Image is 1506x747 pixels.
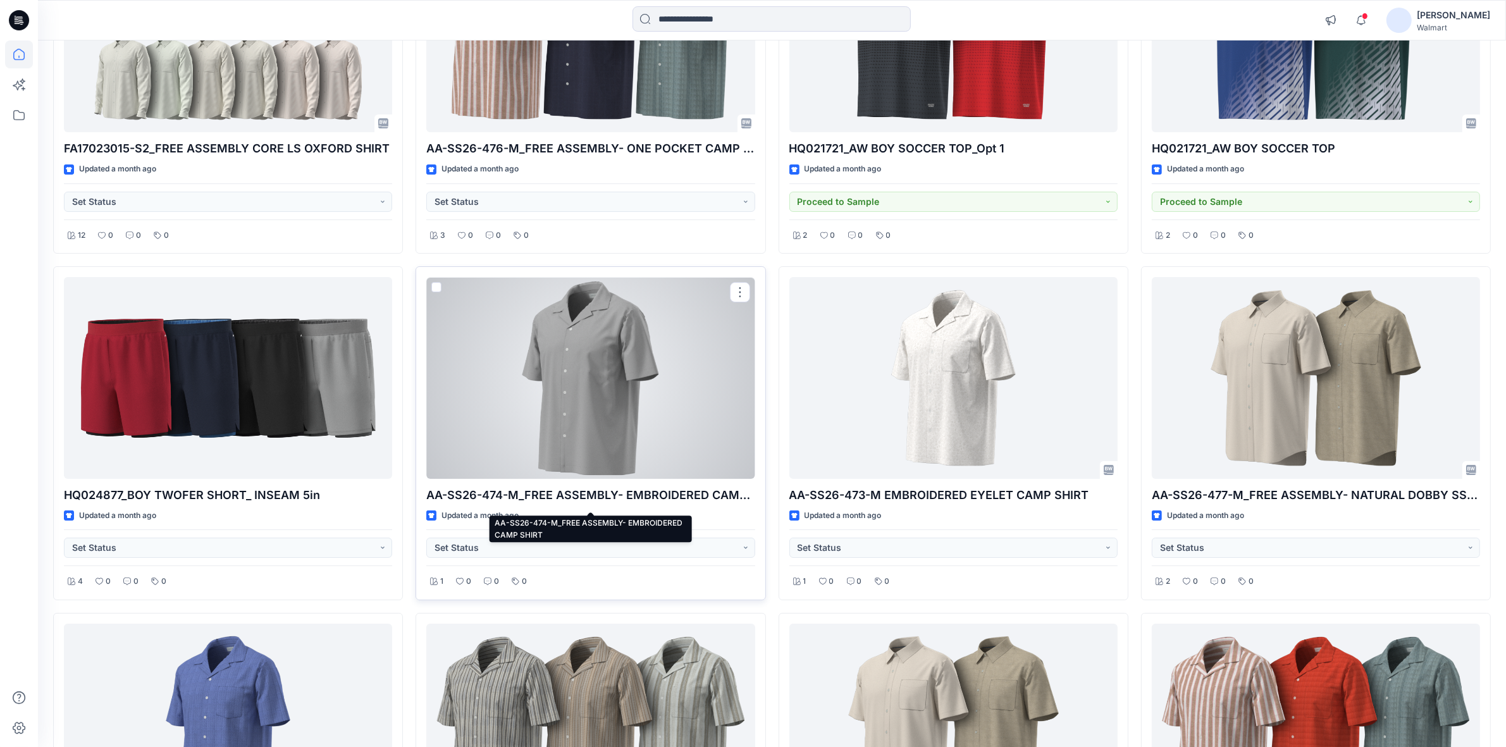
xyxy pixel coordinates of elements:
p: 4 [78,575,83,588]
p: 3 [440,229,445,242]
p: Updated a month ago [805,509,882,522]
p: 0 [494,575,499,588]
p: 1 [803,575,806,588]
p: HQ021721_AW BOY SOCCER TOP_Opt 1 [789,140,1118,157]
p: 2 [1166,575,1170,588]
p: 0 [524,229,529,242]
p: AA-SS26-473-M EMBROIDERED EYELET CAMP SHIRT [789,486,1118,504]
p: 0 [857,575,862,588]
a: AA-SS26-473-M EMBROIDERED EYELET CAMP SHIRT [789,277,1118,478]
p: 0 [108,229,113,242]
p: AA-SS26-477-M_FREE ASSEMBLY- NATURAL DOBBY SS SHIRT [1152,486,1480,504]
p: 0 [133,575,139,588]
p: 0 [1193,575,1198,588]
p: Updated a month ago [441,163,519,176]
p: 12 [78,229,85,242]
p: 2 [1166,229,1170,242]
p: AA-SS26-474-M_FREE ASSEMBLY- EMBROIDERED CAMP SHIRT [426,486,755,504]
a: HQ024877_BOY TWOFER SHORT_ INSEAM 5in [64,277,392,478]
p: Updated a month ago [1167,163,1244,176]
p: Updated a month ago [1167,509,1244,522]
img: avatar [1386,8,1412,33]
p: 0 [496,229,501,242]
p: Updated a month ago [79,509,156,522]
p: 0 [1193,229,1198,242]
p: 0 [829,575,834,588]
div: [PERSON_NAME] [1417,8,1490,23]
p: HQ024877_BOY TWOFER SHORT_ INSEAM 5in [64,486,392,504]
p: 1 [440,575,443,588]
p: 0 [1249,575,1254,588]
div: Walmart [1417,23,1490,32]
p: 0 [468,229,473,242]
p: 0 [136,229,141,242]
p: 0 [1249,229,1254,242]
p: Updated a month ago [441,509,519,522]
p: 2 [803,229,808,242]
p: 0 [886,229,891,242]
p: Updated a month ago [805,163,882,176]
p: 0 [466,575,471,588]
p: FA17023015-S2_FREE ASSEMBLY CORE LS OXFORD SHIRT [64,140,392,157]
p: 0 [522,575,527,588]
p: 0 [1221,575,1226,588]
p: HQ021721_AW BOY SOCCER TOP [1152,140,1480,157]
p: 0 [106,575,111,588]
p: 0 [830,229,836,242]
a: AA-SS26-474-M_FREE ASSEMBLY- EMBROIDERED CAMP SHIRT [426,277,755,478]
p: AA-SS26-476-M_FREE ASSEMBLY- ONE POCKET CAMP SHIRT [426,140,755,157]
a: AA-SS26-477-M_FREE ASSEMBLY- NATURAL DOBBY SS SHIRT [1152,277,1480,478]
p: 0 [1221,229,1226,242]
p: 0 [858,229,863,242]
p: 0 [164,229,169,242]
p: 0 [885,575,890,588]
p: 0 [161,575,166,588]
p: Updated a month ago [79,163,156,176]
